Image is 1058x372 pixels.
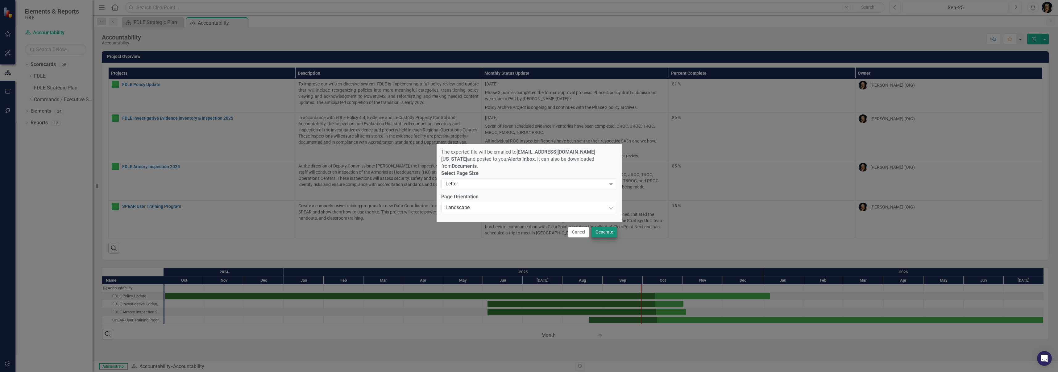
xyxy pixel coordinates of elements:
[1037,351,1052,366] div: Open Intercom Messenger
[441,149,595,169] span: The exported file will be emailed to and posted to your . It can also be downloaded from .
[441,193,617,200] label: Page Orientation
[452,163,477,169] strong: Documents
[568,227,589,238] button: Cancel
[441,149,595,162] strong: [EMAIL_ADDRESS][DOMAIN_NAME][US_STATE]
[441,134,469,139] div: Generate PDF
[441,170,617,177] label: Select Page Size
[591,227,617,238] button: Generate
[508,156,535,162] strong: Alerts Inbox
[446,204,606,211] div: Landscape
[446,180,606,188] div: Letter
